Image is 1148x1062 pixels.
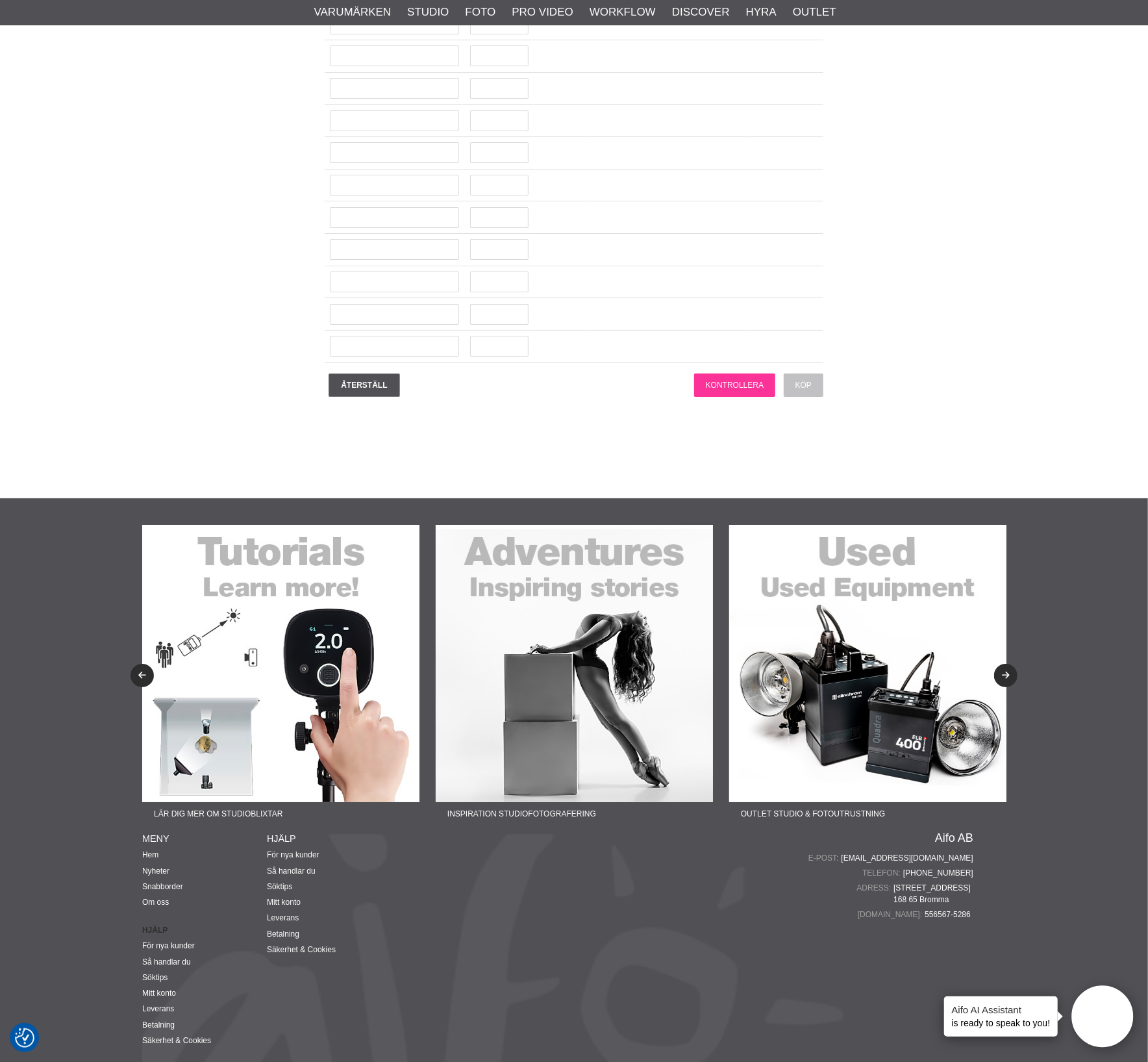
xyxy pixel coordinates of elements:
[267,913,299,922] a: Leverans
[857,882,894,894] span: Adress:
[142,832,267,845] h4: Meny
[329,373,399,397] input: Återställ
[436,525,713,826] a: Annons:22-02F banner-sidfot-adventures.jpgInspiration Studiofotografering
[465,4,495,21] a: Foto
[746,4,777,21] a: Hyra
[994,664,1017,687] button: Next
[142,850,158,859] a: Hem
[407,4,449,21] a: Studio
[142,941,195,950] a: För nya kunder
[842,852,973,864] a: [EMAIL_ADDRESS][DOMAIN_NAME]
[267,866,316,876] a: Så handlar du
[436,525,713,802] img: Annons:22-02F banner-sidfot-adventures.jpg
[142,882,183,891] a: Snabborder
[590,4,656,21] a: Workflow
[944,996,1058,1037] div: is ready to speak to you!
[903,867,973,879] a: [PHONE_NUMBER]
[131,664,154,687] button: Previous
[142,924,267,936] strong: Hjälp
[729,802,897,826] span: Outlet Studio & Fotoutrustning
[729,525,1006,802] img: Annons:22-03F banner-sidfot-used.jpg
[142,973,168,982] a: Söktips
[15,1026,34,1050] button: Samtyckesinställningar
[267,898,301,907] a: Mitt konto
[142,957,191,967] a: Så handlar du
[925,909,973,920] span: 556567-5286
[267,945,336,954] a: Säkerhet & Cookies
[729,525,1006,826] a: Annons:22-03F banner-sidfot-used.jpgOutlet Studio & Fotoutrustning
[267,850,319,859] a: För nya kunder
[142,989,176,998] a: Mitt konto
[267,882,292,891] a: Söktips
[142,525,419,802] img: Annons:22-01F banner-sidfot-tutorials.jpg
[267,929,299,939] a: Betalning
[793,4,836,21] a: Outlet
[862,867,903,879] span: Telefon:
[808,852,842,864] span: E-post:
[512,4,573,21] a: Pro Video
[893,882,973,905] span: [STREET_ADDRESS] 168 65 Bromma
[142,802,294,826] span: Lär dig mer om studioblixtar
[267,832,392,845] h4: Hjälp
[858,909,925,920] span: [DOMAIN_NAME]:
[142,898,169,907] a: Om oss
[142,1004,174,1013] a: Leverans
[952,1003,1051,1017] h4: Aifo AI Assistant
[314,4,392,21] a: Varumärken
[142,525,419,826] a: Annons:22-01F banner-sidfot-tutorials.jpgLär dig mer om studioblixtar
[142,1020,175,1030] a: Betalning
[142,1036,211,1045] a: Säkerhet & Cookies
[672,4,730,21] a: Discover
[142,866,169,876] a: Nyheter
[694,373,775,397] input: Kontrollera
[935,832,973,844] a: Aifo AB
[15,1028,34,1048] img: Revisit consent button
[436,802,608,826] span: Inspiration Studiofotografering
